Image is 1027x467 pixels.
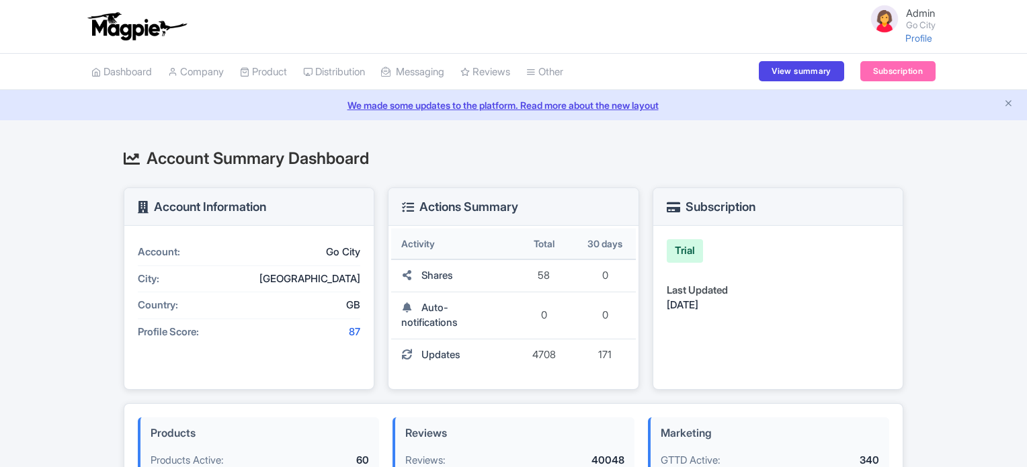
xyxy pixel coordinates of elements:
[303,54,365,91] a: Distribution
[405,427,624,439] h4: Reviews
[860,3,936,35] a: Admin Go City
[124,150,903,167] h2: Account Summary Dashboard
[240,54,287,91] a: Product
[168,54,224,91] a: Company
[906,7,935,19] span: Admin
[239,325,360,340] div: 87
[513,292,575,339] td: 0
[151,427,369,439] h4: Products
[513,260,575,292] td: 58
[138,271,239,287] div: City:
[526,54,563,91] a: Other
[905,32,932,44] a: Profile
[906,21,936,30] small: Go City
[513,228,575,260] th: Total
[602,308,608,321] span: 0
[8,98,1019,112] a: We made some updates to the platform. Read more about the new layout
[239,245,360,260] div: Go City
[602,269,608,282] span: 0
[91,54,152,91] a: Dashboard
[575,228,636,260] th: 30 days
[667,239,703,263] div: Trial
[391,228,513,260] th: Activity
[759,61,844,81] a: View summary
[138,325,239,340] div: Profile Score:
[868,3,901,35] img: avatar_key_member-9c1dde93af8b07d7383eb8b5fb890c87.png
[381,54,444,91] a: Messaging
[667,200,755,214] h3: Subscription
[860,61,936,81] a: Subscription
[401,301,458,329] span: Auto-notifications
[138,298,239,313] div: Country:
[598,348,612,361] span: 171
[460,54,510,91] a: Reviews
[239,271,360,287] div: [GEOGRAPHIC_DATA]
[421,348,460,361] span: Updates
[1003,97,1014,112] button: Close announcement
[239,298,360,313] div: GB
[402,200,518,214] h3: Actions Summary
[138,245,239,260] div: Account:
[85,11,189,41] img: logo-ab69f6fb50320c5b225c76a69d11143b.png
[661,427,879,439] h4: Marketing
[667,298,889,313] div: [DATE]
[138,200,266,214] h3: Account Information
[667,283,889,298] div: Last Updated
[513,339,575,371] td: 4708
[421,269,453,282] span: Shares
